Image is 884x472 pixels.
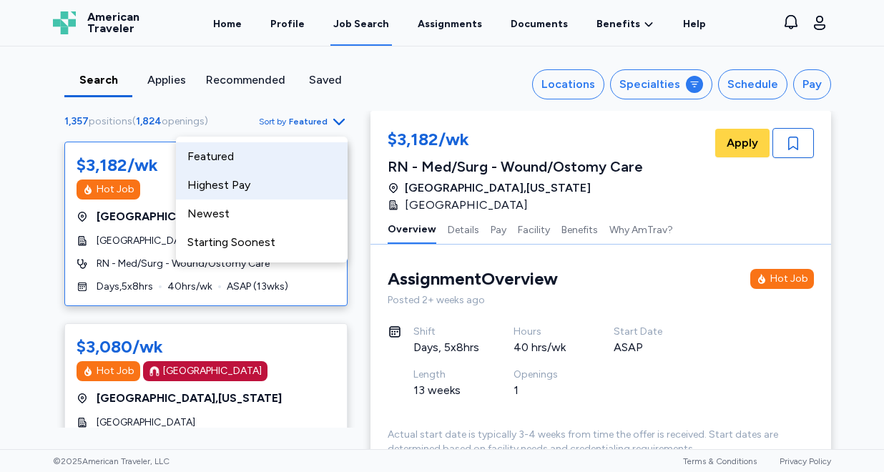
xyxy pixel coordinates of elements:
[330,1,392,46] a: Job Search
[518,214,550,244] button: Facility
[609,214,673,244] button: Why AmTrav?
[514,339,579,356] div: 40 hrs/wk
[413,368,479,382] div: Length
[718,69,787,99] button: Schedule
[136,115,162,127] span: 1,824
[413,339,479,356] div: Days, 5x8hrs
[97,390,282,407] span: [GEOGRAPHIC_DATA] , [US_STATE]
[793,69,831,99] button: Pay
[596,17,640,31] span: Benefits
[614,325,679,339] div: Start Date
[448,214,479,244] button: Details
[780,456,831,466] a: Privacy Policy
[176,228,348,257] div: Starting Soonest
[596,17,654,31] a: Benefits
[259,113,348,130] button: Sort byFeatured
[683,456,757,466] a: Terms & Conditions
[176,200,348,228] div: Newest
[53,11,76,34] img: Logo
[97,257,270,271] span: RN - Med/Surg - Wound/Ostomy Care
[176,142,348,171] div: Featured
[77,154,158,177] div: $3,182/wk
[388,293,814,308] div: Posted 2+ weeks ago
[97,182,134,197] div: Hot Job
[162,115,205,127] span: openings
[53,456,170,467] span: © 2025 American Traveler, LLC
[64,115,89,127] span: 1,357
[206,72,285,89] div: Recommended
[388,428,814,456] div: Actual start date is typically 3-4 weeks from time the offer is received. Start dates are determi...
[388,267,558,290] div: Assignment Overview
[727,134,758,152] span: Apply
[333,17,389,31] div: Job Search
[413,325,479,339] div: Shift
[259,116,286,127] span: Sort by
[163,364,262,378] div: [GEOGRAPHIC_DATA]
[715,129,770,157] button: Apply
[138,72,195,89] div: Applies
[227,280,288,294] span: ASAP ( 13 wks)
[541,76,595,93] div: Locations
[514,325,579,339] div: Hours
[87,11,139,34] span: American Traveler
[491,214,506,244] button: Pay
[619,76,680,93] div: Specialties
[77,335,163,358] div: $3,080/wk
[610,69,712,99] button: Specialties
[97,208,282,225] span: [GEOGRAPHIC_DATA] , [US_STATE]
[97,416,195,430] span: [GEOGRAPHIC_DATA]
[89,115,132,127] span: positions
[297,72,353,89] div: Saved
[405,180,591,197] span: [GEOGRAPHIC_DATA] , [US_STATE]
[70,72,127,89] div: Search
[802,76,822,93] div: Pay
[514,368,579,382] div: Openings
[388,214,436,244] button: Overview
[64,114,214,129] div: ( )
[97,234,195,248] span: [GEOGRAPHIC_DATA]
[727,76,778,93] div: Schedule
[532,69,604,99] button: Locations
[514,382,579,399] div: 1
[97,364,134,378] div: Hot Job
[167,280,212,294] span: 40 hrs/wk
[614,339,679,356] div: ASAP
[770,272,808,286] div: Hot Job
[97,280,153,294] span: Days , 5 x 8 hrs
[405,197,528,214] span: [GEOGRAPHIC_DATA]
[561,214,598,244] button: Benefits
[176,171,348,200] div: Highest Pay
[388,157,643,177] div: RN - Med/Surg - Wound/Ostomy Care
[413,382,479,399] div: 13 weeks
[388,128,643,154] div: $3,182/wk
[289,116,328,127] span: Featured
